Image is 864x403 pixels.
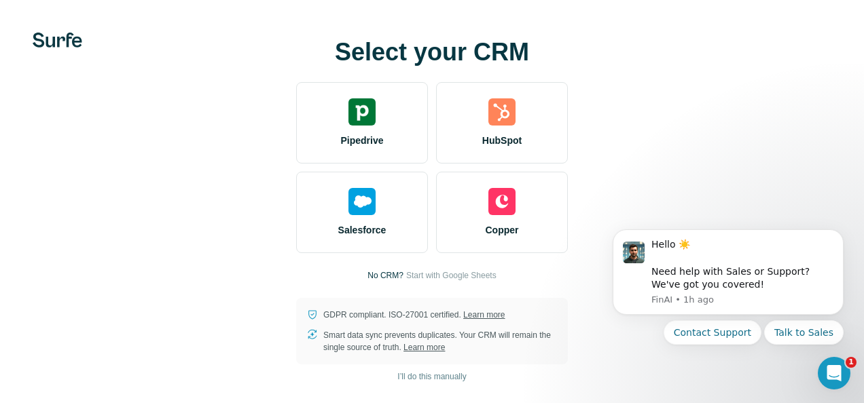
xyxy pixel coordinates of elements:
button: I’ll do this manually [388,366,475,387]
img: hubspot's logo [488,98,516,126]
a: Learn more [403,343,445,352]
p: No CRM? [367,269,403,282]
span: 1 [846,357,857,368]
h1: Select your CRM [296,39,568,66]
span: I’ll do this manually [397,370,466,383]
img: Surfe's logo [33,33,82,47]
p: Smart data sync prevents duplicates. Your CRM will remain the single source of truth. [323,329,557,353]
img: copper's logo [488,188,516,215]
button: Start with Google Sheets [406,269,497,282]
img: pipedrive's logo [348,98,376,126]
span: HubSpot [482,134,522,147]
span: Pipedrive [340,134,383,147]
img: salesforce's logo [348,188,376,215]
iframe: Intercom live chat [818,357,850,389]
iframe: Intercom notifications message [592,214,864,396]
a: Learn more [463,310,505,320]
span: Copper [486,223,519,237]
span: Salesforce [338,223,386,237]
p: GDPR compliant. ISO-27001 certified. [323,309,505,321]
